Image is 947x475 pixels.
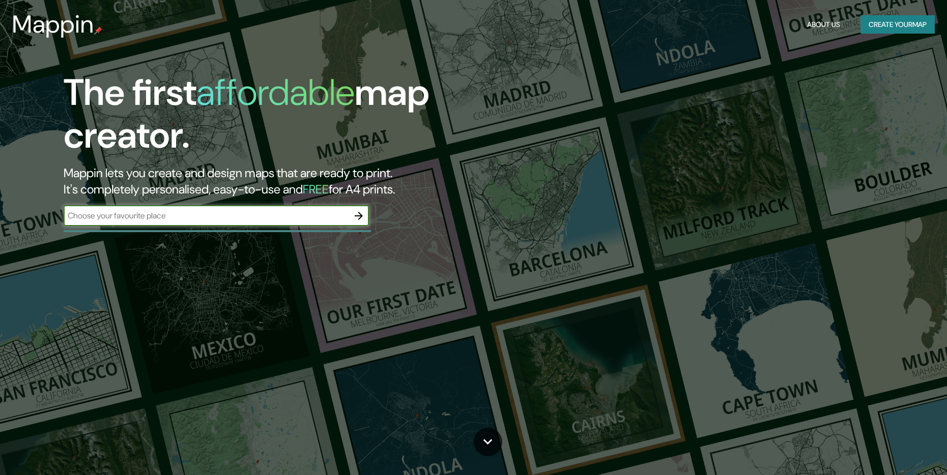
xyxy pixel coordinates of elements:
[303,181,329,197] h5: FREE
[64,165,537,198] h2: Mappin lets you create and design maps that are ready to print. It's completely personalised, eas...
[196,69,355,116] h1: affordable
[803,15,844,34] button: About Us
[64,71,537,165] h1: The first map creator.
[94,26,102,35] img: mappin-pin
[64,210,349,221] input: Choose your favourite place
[12,10,94,39] h3: Mappin
[860,15,935,34] button: Create yourmap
